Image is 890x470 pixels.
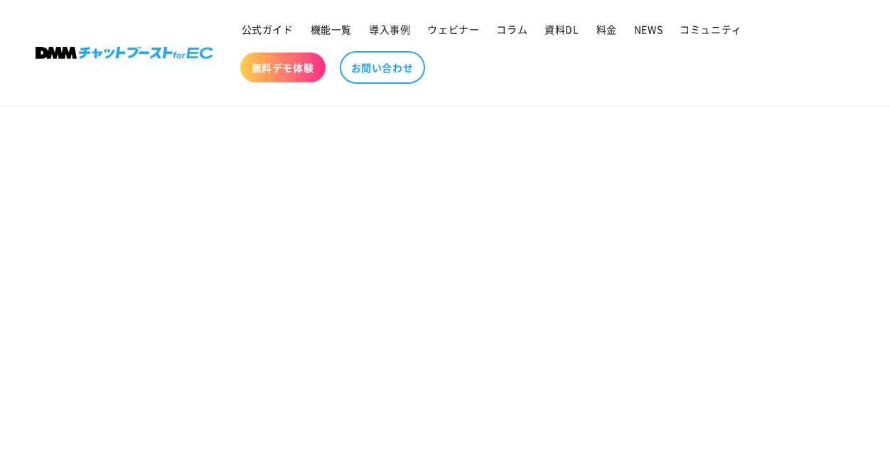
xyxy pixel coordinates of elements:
a: お問い合わせ [340,51,425,84]
span: ウェビナー [427,23,479,35]
a: 公式ガイド [233,14,302,44]
span: 機能一覧 [311,23,352,35]
img: 株式会社DMM Boost [36,47,213,59]
span: コラム [496,23,527,35]
span: 料金 [596,23,617,35]
span: お問い合わせ [351,61,414,74]
span: コミュニティ [680,23,742,35]
span: 資料DL [545,23,579,35]
span: 導入事例 [369,23,410,35]
a: コミュニティ [671,14,751,44]
span: NEWS [634,23,663,35]
a: 資料DL [536,14,587,44]
a: コラム [488,14,536,44]
a: ウェビナー [419,14,488,44]
a: 導入事例 [360,14,419,44]
a: NEWS [626,14,671,44]
span: 公式ガイド [242,23,294,35]
span: 無料デモ体験 [252,61,314,74]
a: 機能一覧 [302,14,360,44]
a: 無料デモ体験 [240,53,326,82]
a: 料金 [588,14,626,44]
